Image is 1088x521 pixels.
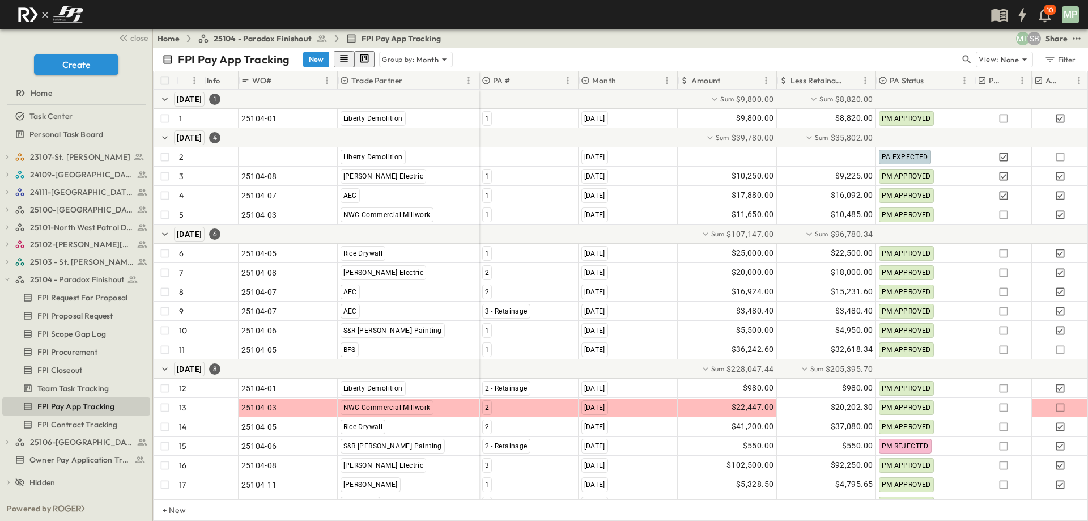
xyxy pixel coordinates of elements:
[882,153,928,161] span: PA EXPECTED
[485,192,489,200] span: 1
[179,460,186,471] p: 16
[30,239,134,250] span: 25102-Christ The Redeemer Anglican Church
[158,33,448,44] nav: breadcrumbs
[15,184,148,200] a: 24111-[GEOGRAPHIC_DATA]
[835,304,873,317] span: $3,480.40
[343,153,403,161] span: Liberty Demolition
[30,187,134,198] span: 24111-[GEOGRAPHIC_DATA]
[176,71,205,90] div: #
[241,440,277,452] span: 25104-06
[485,269,489,277] span: 2
[343,481,398,489] span: [PERSON_NAME]
[343,346,356,354] span: BFS
[241,113,277,124] span: 25104-01
[37,346,98,358] span: FPI Procurement
[485,327,489,334] span: 1
[34,54,118,75] button: Create
[584,461,605,469] span: [DATE]
[15,254,148,270] a: 25103 - St. [PERSON_NAME] Phase 2
[188,74,201,87] button: Menu
[584,211,605,219] span: [DATE]
[831,132,873,143] span: $35,802.00
[835,94,873,105] span: $8,820.00
[241,421,277,433] span: 25104-05
[241,190,277,201] span: 25104-07
[130,32,148,44] span: close
[743,382,774,395] span: $980.00
[831,228,873,240] span: $96,780.34
[835,478,873,491] span: $4,795.65
[819,94,833,104] p: Sum
[15,202,148,218] a: 25100-Vanguard Prep School
[37,419,118,430] span: FPI Contract Tracking
[30,274,124,285] span: 25104 - Paradox Finishout
[2,416,150,434] div: FPI Contract Trackingtest
[826,363,873,375] span: $205,395.70
[179,498,186,510] p: 18
[29,477,55,488] span: Hidden
[736,94,774,105] span: $9,800.00
[485,384,528,392] span: 2 - Retainage
[810,364,824,374] p: Sum
[660,74,674,87] button: Menu
[241,306,277,317] span: 25104-07
[831,266,873,279] span: $18,000.00
[30,204,134,215] span: 25100-Vanguard Prep School
[882,346,931,354] span: PM APPROVED
[198,33,328,44] a: 25104 - Paradox Finishout
[179,402,186,413] p: 13
[732,266,774,279] span: $20,000.00
[584,442,605,450] span: [DATE]
[241,460,277,471] span: 25104-08
[831,420,873,433] span: $37,080.00
[882,249,931,257] span: PM APPROVED
[815,133,828,142] p: Sum
[179,286,184,298] p: 8
[37,401,114,412] span: FPI Pay App Tracking
[2,417,148,433] a: FPI Contract Tracking
[2,361,150,379] div: FPI Closeouttest
[831,247,873,260] span: $22,500.00
[209,132,220,143] div: 4
[29,454,130,465] span: Owner Pay Application Tracking
[732,401,774,414] span: $22,447.00
[584,288,605,296] span: [DATE]
[831,189,873,202] span: $16,092.00
[2,452,148,468] a: Owner Pay Application Tracking
[178,52,290,67] p: FPI Pay App Tracking
[2,326,148,342] a: FPI Scope Gap Log
[1045,33,1068,44] div: Share
[343,384,403,392] span: Liberty Demolition
[1070,32,1083,45] button: test
[2,235,150,253] div: 25102-Christ The Redeemer Anglican Churchtest
[241,171,277,182] span: 25104-08
[493,75,510,86] p: PA #
[732,247,774,260] span: $25,000.00
[209,94,220,105] div: 1
[179,209,184,221] p: 5
[726,459,773,472] span: $102,500.00
[1027,32,1041,45] div: Sterling Barnett (sterling@fpibuilders.com)
[1016,32,1030,45] div: Monica Pruteanu (mpruteanu@fpibuilders.com)
[720,94,734,104] p: Sum
[835,112,873,125] span: $8,820.00
[2,166,150,184] div: 24109-St. Teresa of Calcutta Parish Halltest
[334,51,354,67] button: row view
[2,344,148,360] a: FPI Procurement
[882,481,931,489] span: PM APPROVED
[343,288,357,296] span: AEC
[207,65,220,96] div: Info
[343,249,383,257] span: Rice Drywall
[241,498,277,510] span: 25104-14
[14,3,87,27] img: c8d7d1ed905e502e8f77bf7063faec64e13b34fdb1f2bdd94b0e311fc34f8000.png
[732,343,774,356] span: $36,242.60
[592,75,616,86] p: Month
[2,379,150,397] div: Team Task Trackingtest
[15,434,148,450] a: 25106-St. Andrews Parking Lot
[815,229,828,239] p: Sum
[882,192,931,200] span: PM APPROVED
[241,286,277,298] span: 25104-07
[512,74,525,87] button: Sort
[1072,74,1086,87] button: Menu
[343,192,357,200] span: AEC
